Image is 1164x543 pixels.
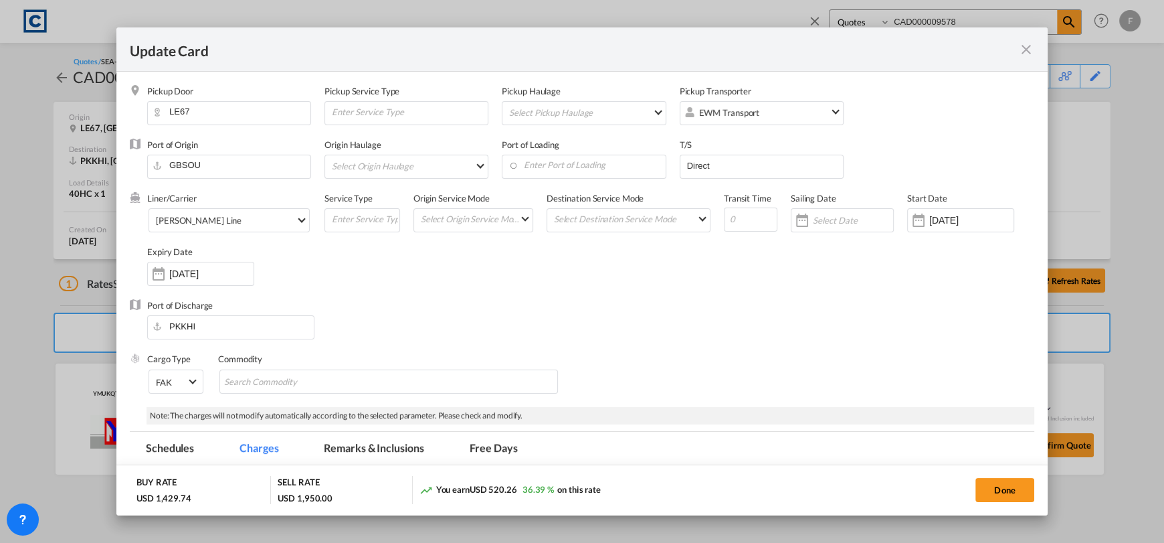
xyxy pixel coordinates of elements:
[156,215,241,226] div: [PERSON_NAME] Line
[324,139,381,150] label: Origin Haulage
[147,354,191,364] label: Cargo Type
[453,432,533,469] md-tab-item: Free Days
[686,155,843,175] input: Enter T/S
[470,484,517,495] span: USD 520.26
[324,86,399,96] label: Pickup Service Type
[224,372,347,393] input: Search Commodity
[147,246,193,257] label: Expiry Date
[278,492,332,504] div: USD 1,950.00
[330,155,488,177] md-select: Select Origin Haulage
[308,432,440,469] md-tab-item: Remarks & Inclusions
[419,483,433,497] md-icon: icon-trending-up
[929,215,1013,226] input: Start Date
[522,484,554,495] span: 36.39 %
[223,432,294,469] md-tab-item: Charges
[791,193,836,204] label: Sailing Date
[419,209,532,228] md-select: Select Origin Service Mode
[219,370,558,394] md-chips-wrap: Chips container with autocompletion. Enter the text area, type text to search, and then use the u...
[154,102,310,122] input: Pickup Door
[724,208,777,232] input: 0
[907,193,947,204] label: Start Date
[975,478,1034,502] button: Done
[149,208,310,232] md-select: Select Liner: Yang Ming Line
[547,193,644,204] label: Destination Service Mode
[116,27,1048,516] md-dialog: Update Card Pickup ...
[154,316,314,336] input: Enter Port of Discharge
[130,41,1018,58] div: Update Card
[813,215,893,226] input: Select Date
[147,193,197,204] label: Liner/Carrier
[324,193,373,204] label: Service Type
[724,193,771,204] label: Transit Time
[330,209,399,229] input: Enter Service Type
[1018,42,1034,58] md-icon: icon-close fg-AAA8AD m-0 pointer
[147,139,198,150] label: Port of Origin
[130,353,140,364] img: cargo.png
[553,209,710,228] md-select: Select Destination Service Mode
[502,139,559,150] label: Port of Loading
[130,432,210,469] md-tab-item: Schedules
[218,354,262,364] label: Commodity
[699,107,760,118] div: EWM Transport
[419,483,601,497] div: You earn on this rate
[508,102,665,123] md-select: Select Pickup Haulage
[147,300,213,311] label: Port of Discharge
[147,86,193,96] label: Pickup Door
[149,370,203,394] md-select: Select Cargo type: FAK
[147,407,1034,425] div: Note: The charges will not modify automatically according to the selected parameter. Please check...
[686,102,843,121] md-select: Pickup Transporter: EWM Transport
[278,476,319,491] div: SELL RATE
[156,377,172,388] div: FAK
[136,476,177,491] div: BUY RATE
[680,86,751,96] label: Pickup Transporter
[154,155,310,175] input: Enter Port of Origin
[330,102,488,122] input: Enter Service Type
[136,492,195,504] div: USD 1,429.74
[130,432,547,469] md-pagination-wrapper: Use the left and right arrow keys to navigate between tabs
[502,86,561,96] label: Pickup Haulage
[680,139,692,150] label: T/S
[508,155,665,175] input: Enter Port of Loading
[413,193,490,204] label: Origin Service Mode
[169,268,254,279] input: Expiry Date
